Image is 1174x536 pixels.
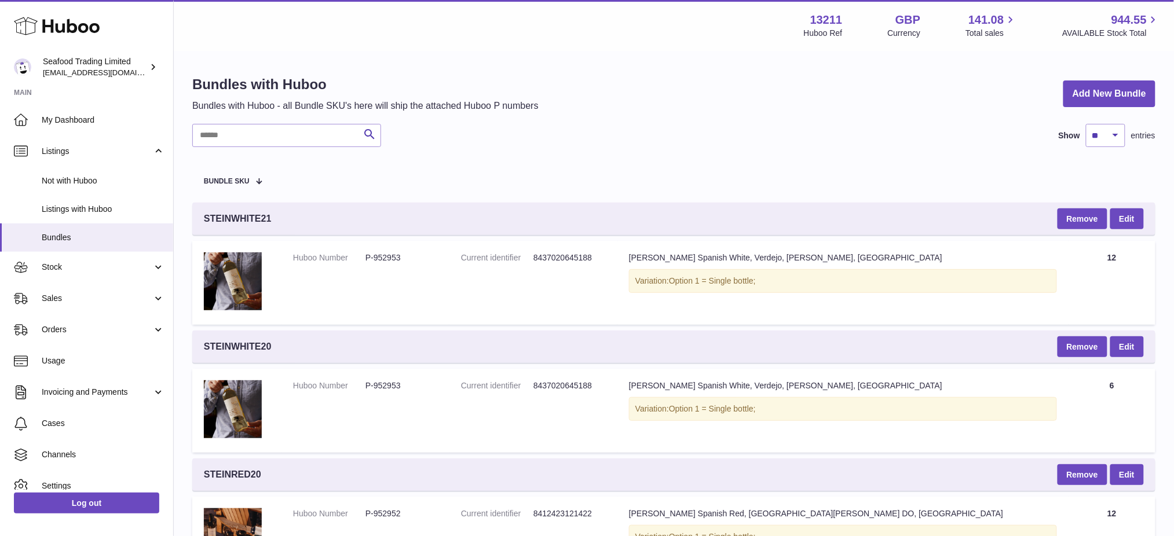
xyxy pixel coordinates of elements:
[43,56,147,78] div: Seafood Trading Limited
[895,12,920,28] strong: GBP
[968,12,1004,28] span: 141.08
[804,28,843,39] div: Huboo Ref
[42,480,164,491] span: Settings
[43,68,170,77] span: [EMAIL_ADDRESS][DOMAIN_NAME]
[42,204,164,215] span: Listings with Huboo
[888,28,921,39] div: Currency
[42,293,152,304] span: Sales
[42,324,152,335] span: Orders
[965,28,1017,39] span: Total sales
[965,12,1017,39] a: 141.08 Total sales
[1111,12,1147,28] span: 944.55
[1062,28,1160,39] span: AVAILABLE Stock Total
[1062,12,1160,39] a: 944.55 AVAILABLE Stock Total
[42,175,164,186] span: Not with Huboo
[810,12,843,28] strong: 13211
[42,449,164,460] span: Channels
[42,232,164,243] span: Bundles
[42,115,164,126] span: My Dashboard
[42,418,164,429] span: Cases
[42,387,152,398] span: Invoicing and Payments
[14,58,31,76] img: internalAdmin-13211@internal.huboo.com
[42,355,164,366] span: Usage
[14,493,159,513] a: Log out
[42,146,152,157] span: Listings
[42,262,152,273] span: Stock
